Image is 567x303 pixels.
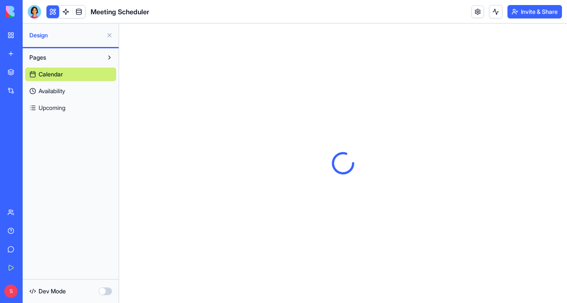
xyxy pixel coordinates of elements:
[4,285,18,298] span: S
[25,84,116,98] a: Availability
[39,70,63,78] span: Calendar
[25,51,103,64] button: Pages
[25,68,116,81] a: Calendar
[39,287,66,295] span: Dev Mode
[91,7,149,17] span: Meeting Scheduler
[39,104,65,112] span: Upcoming
[6,6,58,18] img: logo
[39,87,65,95] span: Availability
[507,5,562,18] button: Invite & Share
[25,101,116,115] a: Upcoming
[29,53,46,62] span: Pages
[29,31,103,39] span: Design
